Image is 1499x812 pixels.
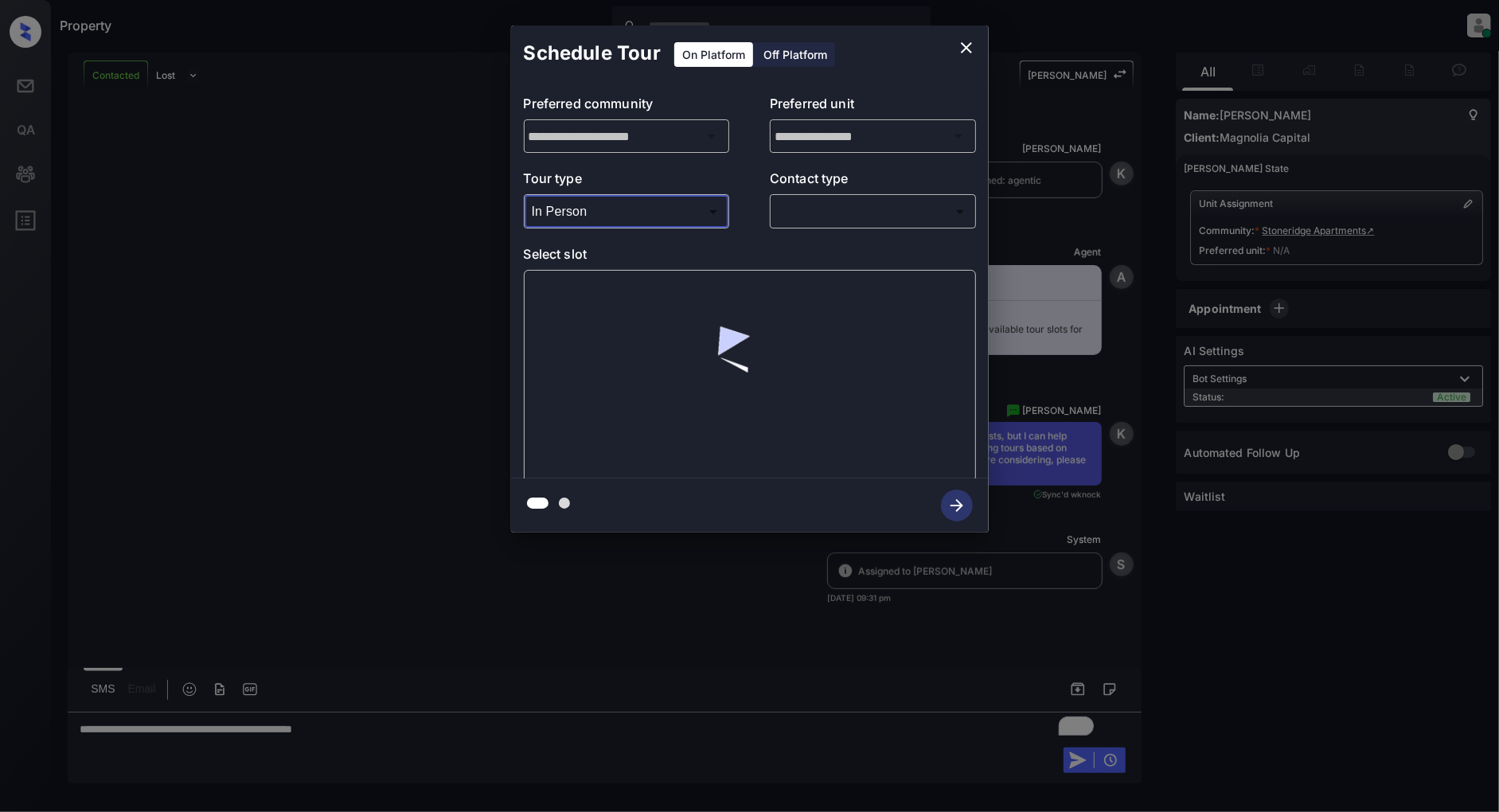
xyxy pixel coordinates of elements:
[656,283,843,470] img: loaderv1.7921fd1ed0a854f04152.gif
[770,94,976,119] p: Preferred unit
[524,244,976,270] p: Select slot
[951,32,982,64] button: close
[524,169,730,194] p: Tour type
[755,42,835,67] div: Off Platform
[511,25,673,81] h2: Schedule Tour
[674,42,753,67] div: On Platform
[770,169,976,194] p: Contact type
[524,94,730,119] p: Preferred community
[528,198,726,224] div: In Person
